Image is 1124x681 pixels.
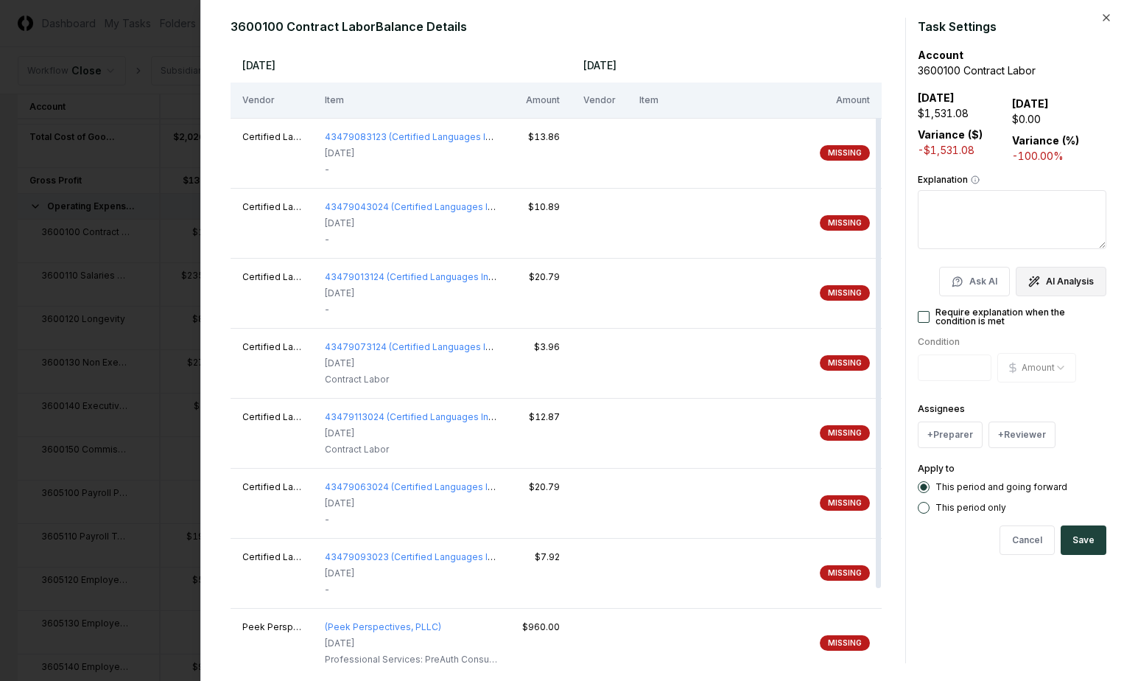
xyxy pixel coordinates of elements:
[918,49,963,61] b: Account
[939,267,1010,296] button: Ask AI
[325,443,499,456] div: Contract Labor
[242,270,301,284] div: Certified Languages International
[242,340,301,354] div: Certified Languages International
[572,47,882,83] th: [DATE]
[325,357,499,370] div: [DATE]
[918,422,983,448] button: +Preparer
[325,163,499,176] div: -
[918,403,965,414] label: Assignees
[820,355,870,371] div: MISSING
[242,481,301,494] div: Certified Languages International
[820,285,870,301] div: MISSING
[918,91,955,104] b: [DATE]
[325,513,499,526] div: -
[242,200,301,214] div: Certified Languages International
[820,215,870,231] div: MISSING
[242,130,301,144] div: Certified Languages International
[325,567,499,580] div: [DATE]
[325,551,541,562] a: 43479093023 (Certified Languages International)
[628,83,825,118] th: Item
[325,653,499,666] div: Professional Services: PreAuth Consulting
[325,131,539,142] a: 43479083123 (Certified Languages International)
[522,551,560,564] div: $7.92
[988,422,1055,448] button: +Reviewer
[242,411,301,424] div: Certified Languages International
[325,217,499,230] div: [DATE]
[522,411,560,424] div: $12.87
[325,233,499,246] div: -
[1012,134,1079,147] b: Variance (%)
[918,142,1012,158] div: -$1,531.08
[820,425,870,441] div: MISSING
[522,130,560,144] div: $13.86
[1012,97,1049,110] b: [DATE]
[325,303,499,316] div: -
[935,503,1006,512] label: This period only
[231,47,572,83] th: [DATE]
[325,497,499,510] div: [DATE]
[242,621,301,634] div: Peek Perspectives, PLLC
[522,340,560,354] div: $3.96
[935,308,1106,326] label: Require explanation when the condition is met
[325,621,441,632] a: (Peek Perspectives, PLLC)
[820,635,870,651] div: MISSING
[522,621,560,634] div: $960.00
[325,427,499,440] div: [DATE]
[1012,111,1106,127] div: $0.00
[325,201,541,212] a: 43479043024 (Certified Languages International)
[1061,525,1106,555] button: Save
[820,565,870,581] div: MISSING
[918,105,1012,121] div: $1,531.08
[522,200,560,214] div: $10.89
[325,583,499,596] div: -
[325,481,541,492] a: 43479063024 (Certified Languages International)
[971,175,980,184] button: Explanation
[325,271,537,282] a: 43479013124 (Certified Languages International)
[522,481,560,494] div: $20.79
[824,83,882,118] th: Amount
[325,341,539,352] a: 43479073124 (Certified Languages International)
[231,18,893,35] h2: 3600100 Contract Labor Balance Details
[325,147,499,160] div: [DATE]
[1012,148,1106,164] div: -100.00%
[510,83,572,118] th: Amount
[242,551,301,564] div: Certified Languages International
[325,373,499,386] div: Contract Labor
[231,83,313,118] th: Vendor
[918,128,983,141] b: Variance ($)
[325,637,499,650] div: [DATE]
[918,463,955,474] label: Apply to
[918,63,1106,78] div: 3600100 Contract Labor
[918,175,1106,184] label: Explanation
[820,145,870,161] div: MISSING
[1016,267,1106,296] button: AI Analysis
[522,270,560,284] div: $20.79
[935,483,1067,492] label: This period and going forward
[1000,525,1055,555] button: Cancel
[820,495,870,511] div: MISSING
[325,411,537,422] a: 43479113024 (Certified Languages International)
[572,83,628,118] th: Vendor
[325,287,499,300] div: [DATE]
[313,83,510,118] th: Item
[918,18,1106,35] h2: Task Settings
